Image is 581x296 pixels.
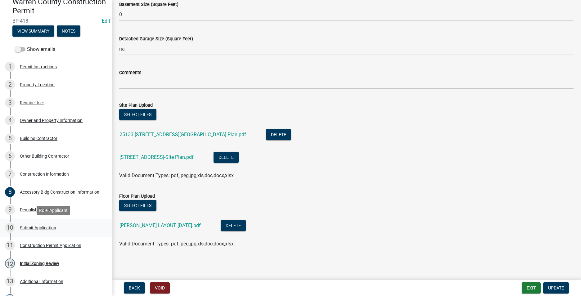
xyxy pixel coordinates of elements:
button: Exit [522,282,541,294]
wm-modal-confirm: Delete Document [214,155,239,161]
span: BP-418 [12,18,99,24]
div: Role: Applicant [37,224,70,233]
div: 5 [5,133,15,143]
button: Delete [214,152,239,163]
div: 12 [5,258,15,268]
div: Construction Information [20,172,69,176]
div: Submit Application [20,226,56,230]
wm-modal-confirm: Delete Document [266,132,291,138]
label: Comments [119,71,141,75]
div: Permit Instructions [20,65,57,69]
wm-modal-confirm: Edit Application Number [102,18,110,24]
div: 7 [5,169,15,179]
div: 3 [5,98,15,108]
div: Additional Information [20,279,63,284]
wm-modal-confirm: Notes [57,29,80,34]
div: 11 [5,240,15,250]
label: Floor Plan Upload [119,194,155,199]
a: [STREET_ADDRESS]-Site Plan.pdf [119,154,194,160]
div: Other Building Contractor [20,154,69,158]
button: Delete [221,220,246,231]
div: Demolish Structure [20,208,56,212]
div: 13 [5,276,15,286]
div: 8 [5,187,15,197]
div: Owner and Property Information [20,118,83,123]
div: 10 [5,223,15,233]
div: Building Contractor [20,136,57,141]
wm-modal-confirm: Summary [12,29,54,34]
span: Valid Document Types: pdf,jpeg,jpg,xls,doc,docx,xlsx [119,241,234,247]
label: Site Plan Upload [119,103,153,108]
span: Back [129,285,140,290]
wm-modal-confirm: Delete Document [221,223,246,229]
label: Basement Size (Square Feet) [119,2,178,7]
div: Property Location [20,83,55,87]
div: Construction Permit Application [20,243,81,248]
button: Void [150,282,170,294]
div: 6 [5,151,15,161]
span: Valid Document Types: pdf,jpeg,jpg,xls,doc,docx,xlsx [119,173,234,178]
button: Notes [57,25,80,37]
a: 25133 [STREET_ADDRESS][GEOGRAPHIC_DATA] Plan.pdf [119,132,246,137]
button: View Summary [12,25,54,37]
button: Update [543,282,569,294]
label: Detached Garage Size (Square Feet) [119,37,193,41]
a: [PERSON_NAME] LAYOUT [DATE].pdf [119,222,201,228]
div: 4 [5,115,15,125]
div: 2 [5,80,15,90]
a: Edit [102,18,110,24]
div: 1 [5,62,15,72]
button: Select files [119,200,156,211]
div: Accessory Bldg Construction Information [20,190,99,194]
div: Initial Zoning Review [20,261,59,266]
span: Update [548,285,564,290]
div: Role: Applicant [37,206,70,215]
div: Require User [20,101,44,105]
button: Back [124,282,145,294]
label: Show emails [15,46,55,53]
button: Delete [266,129,291,140]
div: 9 [5,205,15,215]
button: Select files [119,109,156,120]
